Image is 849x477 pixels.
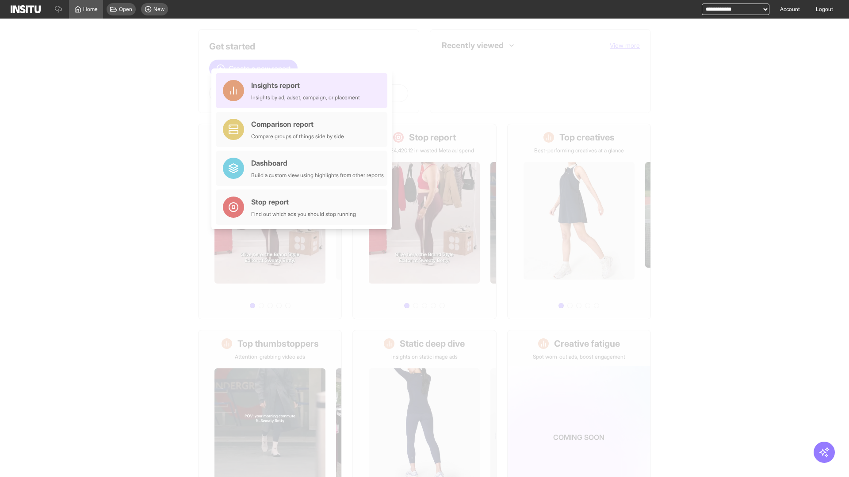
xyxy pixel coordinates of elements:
[83,6,98,13] span: Home
[251,197,356,207] div: Stop report
[251,80,360,91] div: Insights report
[251,119,344,129] div: Comparison report
[11,5,41,13] img: Logo
[153,6,164,13] span: New
[251,158,384,168] div: Dashboard
[119,6,132,13] span: Open
[251,133,344,140] div: Compare groups of things side by side
[251,211,356,218] div: Find out which ads you should stop running
[251,94,360,101] div: Insights by ad, adset, campaign, or placement
[251,172,384,179] div: Build a custom view using highlights from other reports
